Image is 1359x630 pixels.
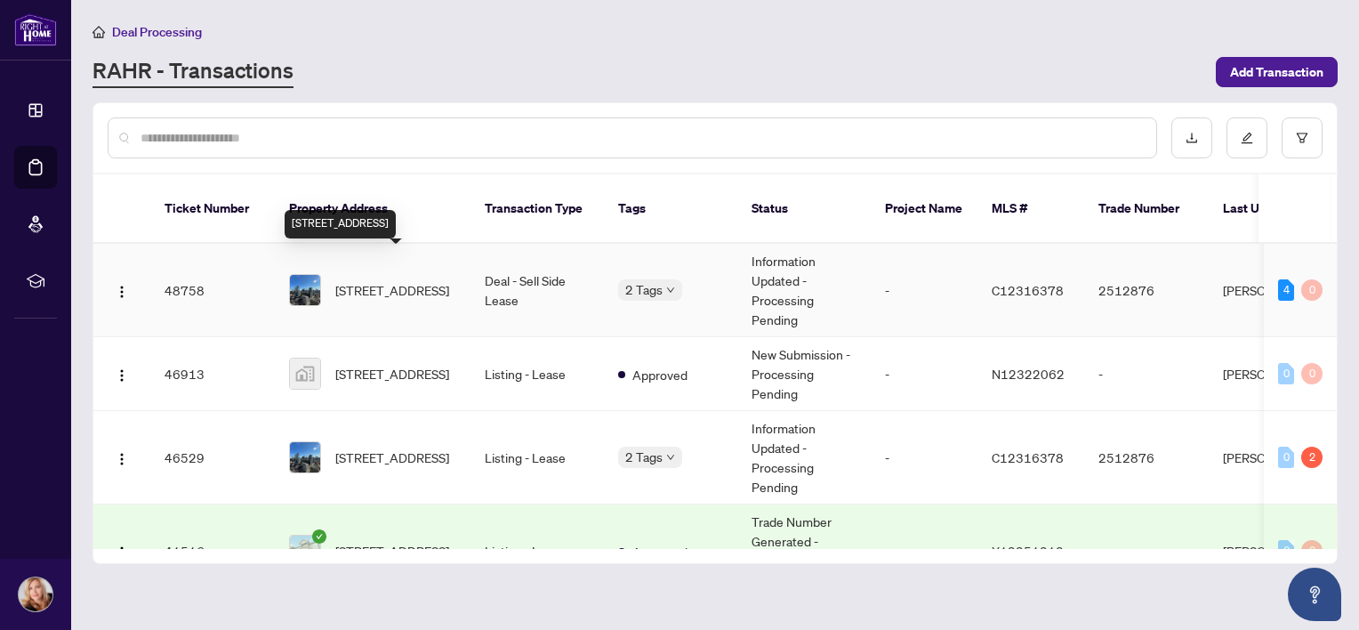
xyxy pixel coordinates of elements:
[1241,132,1253,144] span: edit
[737,174,871,244] th: Status
[1084,174,1209,244] th: Trade Number
[1171,117,1212,158] button: download
[737,505,871,598] td: Trade Number Generated - Pending Information
[290,359,320,389] img: thumbnail-img
[1216,57,1338,87] button: Add Transaction
[666,286,675,295] span: down
[666,453,675,462] span: down
[737,337,871,411] td: New Submission - Processing Pending
[290,442,320,472] img: thumbnail-img
[19,577,52,611] img: Profile Icon
[992,282,1064,298] span: C12316378
[108,443,136,472] button: Logo
[977,174,1084,244] th: MLS #
[312,529,326,544] span: check-circle
[604,174,737,244] th: Tags
[1084,411,1209,505] td: 2512876
[1209,505,1342,598] td: [PERSON_NAME]
[1209,174,1342,244] th: Last Updated By
[632,542,688,561] span: Approved
[737,244,871,337] td: Information Updated - Processing Pending
[115,285,129,299] img: Logo
[108,359,136,388] button: Logo
[115,368,129,383] img: Logo
[92,56,294,88] a: RAHR - Transactions
[150,337,275,411] td: 46913
[1278,279,1294,301] div: 4
[470,244,604,337] td: Deal - Sell Side Lease
[112,24,202,40] span: Deal Processing
[1288,568,1341,621] button: Open asap
[1301,363,1323,384] div: 0
[871,337,977,411] td: -
[14,13,57,46] img: logo
[1278,363,1294,384] div: 0
[992,543,1064,559] span: X12251218
[1301,279,1323,301] div: 0
[1226,117,1267,158] button: edit
[1278,447,1294,468] div: 0
[115,452,129,466] img: Logo
[150,244,275,337] td: 48758
[470,411,604,505] td: Listing - Lease
[115,545,129,560] img: Logo
[335,448,449,467] span: [STREET_ADDRESS]
[1084,244,1209,337] td: 2512876
[1296,132,1308,144] span: filter
[335,364,449,384] span: [STREET_ADDRESS]
[470,337,604,411] td: Listing - Lease
[335,541,449,561] span: [STREET_ADDRESS]
[285,210,396,238] div: [STREET_ADDRESS]
[1301,540,1323,561] div: 0
[625,447,663,467] span: 2 Tags
[108,537,136,565] button: Logo
[335,280,449,300] span: [STREET_ADDRESS]
[108,276,136,304] button: Logo
[737,411,871,505] td: Information Updated - Processing Pending
[1209,337,1342,411] td: [PERSON_NAME]
[1084,337,1209,411] td: -
[632,365,688,384] span: Approved
[150,174,275,244] th: Ticket Number
[470,505,604,598] td: Listing - Lease
[1209,411,1342,505] td: [PERSON_NAME]
[290,275,320,305] img: thumbnail-img
[871,505,977,598] td: -
[290,536,320,566] img: thumbnail-img
[992,449,1064,465] span: C12316378
[871,244,977,337] td: -
[871,174,977,244] th: Project Name
[992,366,1065,382] span: N12322062
[1301,447,1323,468] div: 2
[92,26,105,38] span: home
[150,411,275,505] td: 46529
[1186,132,1198,144] span: download
[1209,244,1342,337] td: [PERSON_NAME]
[470,174,604,244] th: Transaction Type
[625,279,663,300] span: 2 Tags
[1084,505,1209,598] td: -
[1278,540,1294,561] div: 0
[150,505,275,598] td: 41516
[1230,58,1323,86] span: Add Transaction
[275,174,470,244] th: Property Address
[1282,117,1323,158] button: filter
[871,411,977,505] td: -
